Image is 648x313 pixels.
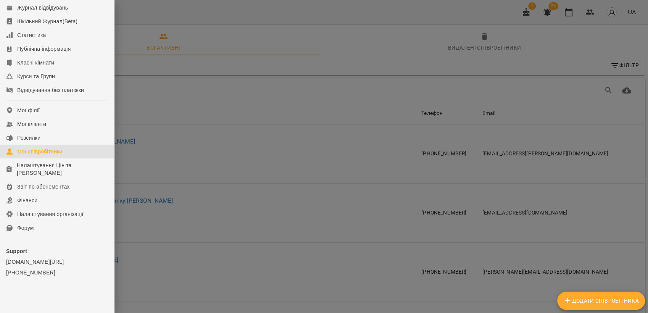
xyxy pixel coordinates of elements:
[17,59,54,66] div: Класні кімнати
[17,161,108,177] div: Налаштування Цін та [PERSON_NAME]
[17,106,40,114] div: Мої філії
[6,258,108,266] a: [DOMAIN_NAME][URL]
[6,247,108,255] p: Support
[17,45,71,53] div: Публічна інформація
[563,296,639,305] span: Додати співробітника
[17,197,37,204] div: Фінанси
[17,4,68,11] div: Журнал відвідувань
[17,210,84,218] div: Налаштування організації
[17,148,63,155] div: Мої співробітники
[17,86,84,94] div: Відвідування без платіжки
[17,120,46,128] div: Мої клієнти
[6,269,108,276] a: [PHONE_NUMBER]
[17,31,46,39] div: Статистика
[17,183,70,190] div: Звіт по абонементах
[17,73,55,80] div: Курси та Групи
[17,134,40,142] div: Розсилки
[557,292,645,310] button: Додати співробітника
[17,18,77,25] div: Шкільний Журнал(Beta)
[17,224,34,232] div: Форум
